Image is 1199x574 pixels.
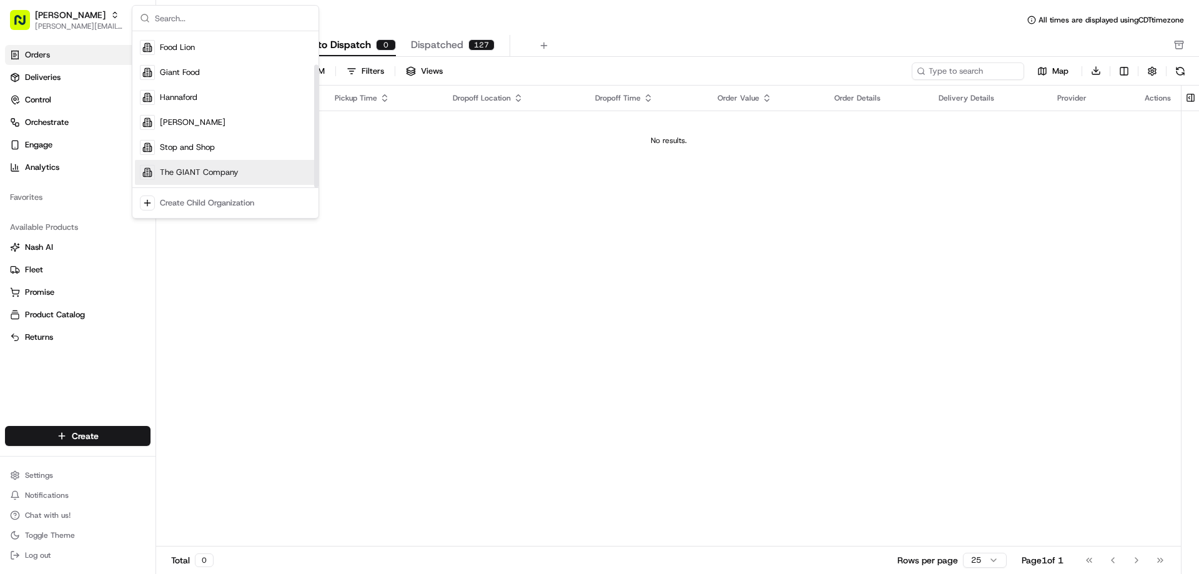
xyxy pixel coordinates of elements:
span: Returns [25,332,53,343]
a: Fleet [10,264,146,275]
div: We're available if you need us! [56,132,172,142]
img: 3855928211143_97847f850aaaf9af0eff_72.jpg [26,119,49,142]
span: Product Catalog [25,309,85,320]
div: 0 [376,39,396,51]
a: 💻API Documentation [101,274,205,297]
button: Map [1029,64,1077,79]
div: Order Details [834,93,919,103]
button: See all [194,160,227,175]
button: Toggle Theme [5,527,150,544]
div: No results. [161,136,1176,146]
button: Returns [5,327,150,347]
span: Fleet [25,264,43,275]
button: Views [400,62,448,80]
span: Food Lion [160,42,195,53]
span: Dispatched [411,37,463,52]
span: Nash AI [25,242,53,253]
span: • [104,194,108,204]
img: 1736555255976-a54dd68f-1ca7-489b-9aae-adbdc363a1c4 [12,119,35,142]
div: Actions [1145,93,1171,103]
span: Deliveries [25,72,61,83]
img: Stewart Logan [12,182,32,202]
button: Create [5,426,150,446]
a: 📗Knowledge Base [7,274,101,297]
span: [PERSON_NAME] [160,117,225,128]
div: Order Value [718,93,814,103]
span: • [104,227,108,237]
div: 💻 [106,280,116,290]
button: Refresh [1172,62,1189,80]
div: Dropoff Time [595,93,698,103]
button: Control [5,90,150,110]
div: Delivery Details [939,93,1037,103]
a: Promise [10,287,146,298]
button: [PERSON_NAME] [35,9,106,21]
span: Stop and Shop [160,142,215,153]
a: Analytics [5,157,150,177]
div: Filters [362,66,384,77]
button: Orchestrate [5,112,150,132]
div: Dropoff Location [453,93,575,103]
span: Orchestrate [25,117,69,128]
span: Control [25,94,51,106]
a: Orders [5,45,150,65]
span: Orders [25,49,50,61]
div: 0 [195,553,214,567]
p: Welcome 👋 [12,50,227,70]
span: All times are displayed using CDT timezone [1039,15,1184,25]
span: Log out [25,550,51,560]
div: Start new chat [56,119,205,132]
span: [PERSON_NAME] [39,227,101,237]
a: Nash AI [10,242,146,253]
span: The GIANT Company [160,167,239,178]
a: Product Catalog [10,309,146,320]
button: Nash AI [5,237,150,257]
p: Rows per page [897,554,958,567]
a: Returns [10,332,146,343]
button: [PERSON_NAME][EMAIL_ADDRESS][PERSON_NAME][DOMAIN_NAME] [35,21,124,31]
button: Engage [5,135,150,155]
div: Provider [1057,93,1125,103]
div: Past conversations [12,162,84,172]
span: Settings [25,470,53,480]
span: [DATE] [111,194,136,204]
button: Settings [5,467,150,484]
button: Fleet [5,260,150,280]
button: Promise [5,282,150,302]
span: Engage [25,139,52,151]
span: Analytics [25,162,59,173]
div: Page 1 of 1 [1022,554,1063,567]
span: Ready to Dispatch [285,37,371,52]
span: Create [72,430,99,442]
span: Map [1052,66,1068,77]
button: Product Catalog [5,305,150,325]
div: Favorites [5,187,150,207]
div: 📗 [12,280,22,290]
div: 127 [468,39,495,51]
input: Got a question? Start typing here... [32,81,225,94]
span: Giant Food [160,67,200,78]
img: Nash [12,12,37,37]
div: Total [171,553,214,567]
img: Stewart Logan [12,215,32,235]
div: Suggestions [132,31,318,218]
span: Notifications [25,490,69,500]
span: Hannaford [160,92,197,103]
button: Filters [341,62,390,80]
button: Chat with us! [5,507,150,524]
button: Notifications [5,487,150,504]
div: Pickup Time [335,93,433,103]
button: Log out [5,547,150,564]
button: Start new chat [212,123,227,138]
span: [DATE] [111,227,136,237]
input: Type to search [912,62,1024,80]
input: Search... [155,6,311,31]
button: [PERSON_NAME][PERSON_NAME][EMAIL_ADDRESS][PERSON_NAME][DOMAIN_NAME] [5,5,129,35]
div: Available Products [5,217,150,237]
span: Chat with us! [25,510,71,520]
span: Knowledge Base [25,279,96,292]
span: Promise [25,287,54,298]
a: Powered byPylon [88,309,151,319]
